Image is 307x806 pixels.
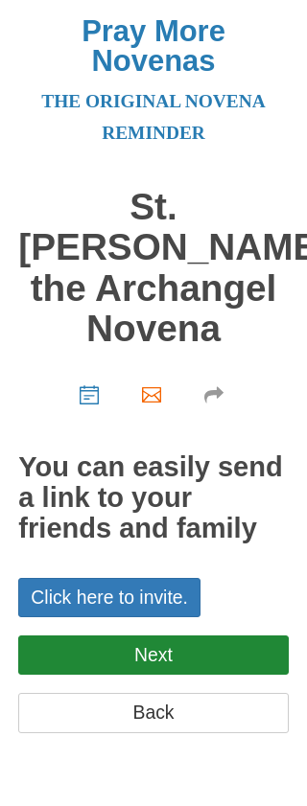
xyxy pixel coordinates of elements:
[185,369,248,420] a: Share your novena
[41,92,265,144] a: The original novena reminder
[82,15,225,79] a: Pray More Novenas
[60,369,123,420] a: Choose start date
[18,188,288,351] h1: St. [PERSON_NAME] the Archangel Novena
[18,453,288,545] h2: You can easily send a link to your friends and family
[123,369,185,420] a: Invite your friends
[18,636,288,676] a: Next
[18,579,201,618] a: Click here to invite.
[18,694,288,733] a: Back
